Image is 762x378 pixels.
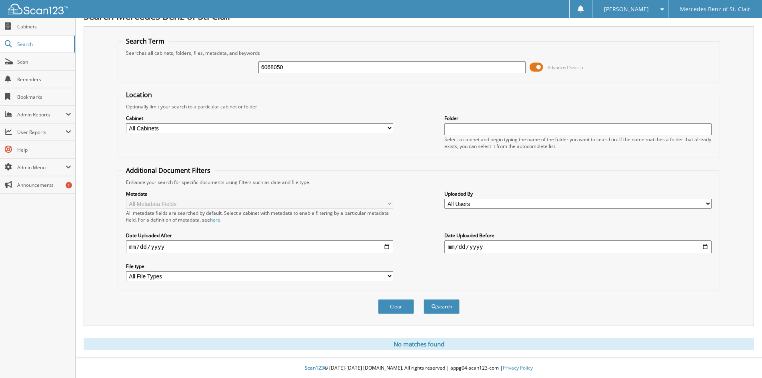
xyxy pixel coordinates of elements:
input: end [444,240,712,253]
label: Uploaded By [444,190,712,197]
span: Scan [17,58,71,65]
input: start [126,240,393,253]
div: Optionally limit your search to a particular cabinet or folder [122,103,716,110]
a: Privacy Policy [503,364,533,371]
label: Cabinet [126,115,393,122]
div: Searches all cabinets, folders, files, metadata, and keywords [122,50,716,56]
label: Metadata [126,190,393,197]
span: Advanced Search [548,64,583,70]
button: Clear [378,299,414,314]
span: Mercedes Benz of St. Clair [680,7,750,12]
legend: Location [122,90,156,99]
span: Reminders [17,76,71,83]
span: [PERSON_NAME] [604,7,649,12]
label: Date Uploaded After [126,232,393,239]
span: Help [17,146,71,153]
a: here [210,216,220,223]
div: 1 [66,182,72,188]
legend: Additional Document Filters [122,166,214,175]
span: Search [17,41,70,48]
span: Scan123 [305,364,324,371]
button: Search [424,299,460,314]
div: All metadata fields are searched by default. Select a cabinet with metadata to enable filtering b... [126,210,393,223]
div: Enhance your search for specific documents using filters such as date and file type. [122,179,716,186]
span: Admin Menu [17,164,66,171]
label: Folder [444,115,712,122]
span: User Reports [17,129,66,136]
div: Select a cabinet and begin typing the name of the folder you want to search in. If the name match... [444,136,712,150]
iframe: Chat Widget [722,340,762,378]
span: Announcements [17,182,71,188]
div: No matches found [84,338,754,350]
span: Bookmarks [17,94,71,100]
label: File type [126,263,393,270]
span: Cabinets [17,23,71,30]
legend: Search Term [122,37,168,46]
div: © [DATE]-[DATE] [DOMAIN_NAME]. All rights reserved | appg04-scan123-com | [76,358,762,378]
img: scan123-logo-white.svg [8,4,68,14]
label: Date Uploaded Before [444,232,712,239]
span: Admin Reports [17,111,66,118]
